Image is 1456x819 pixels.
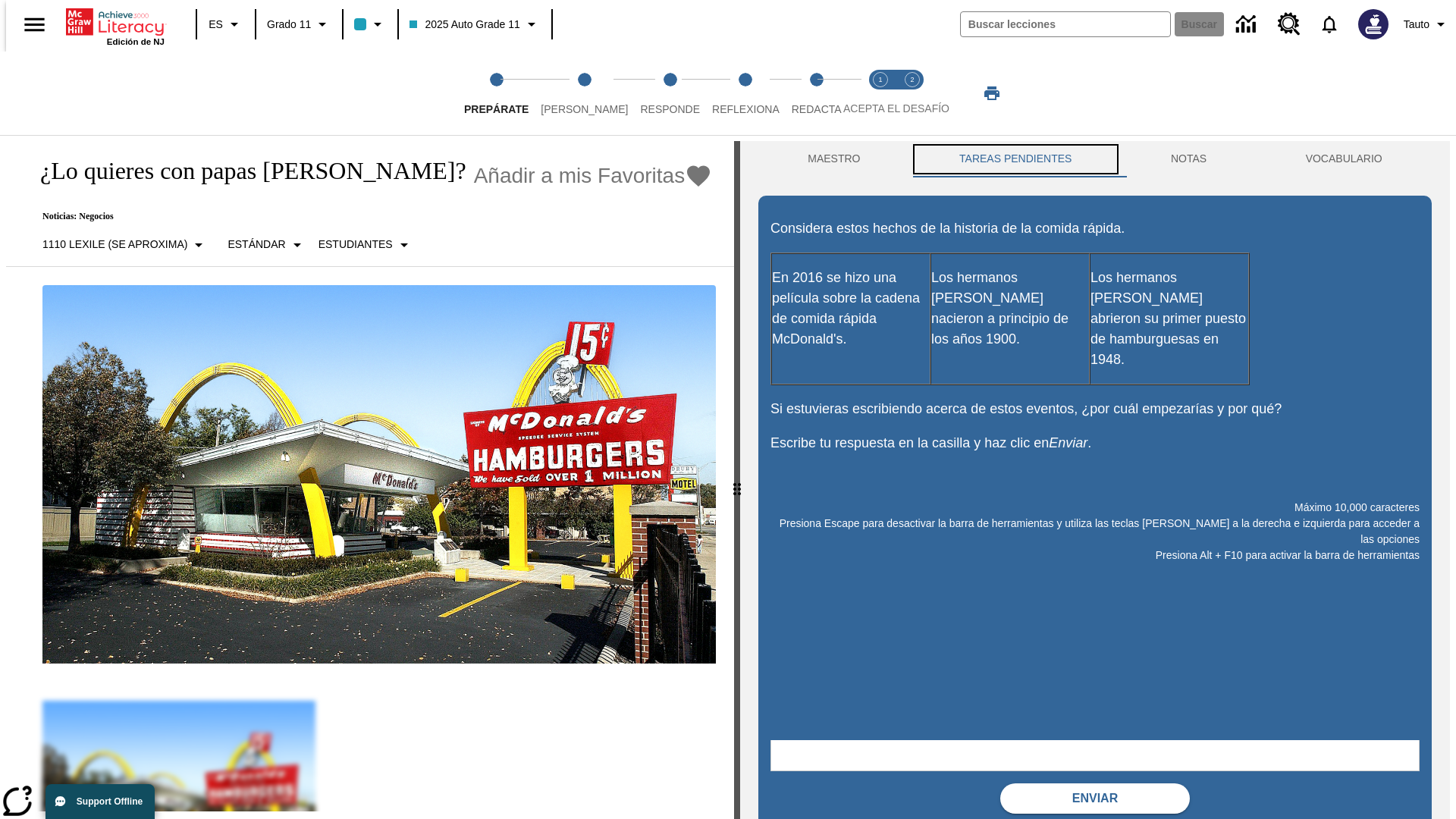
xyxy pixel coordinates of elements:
span: [PERSON_NAME] [541,103,628,115]
span: Añadir a mis Favoritas [474,164,686,188]
span: Prepárate [464,103,529,115]
button: Lenguaje: ES, Selecciona un idioma [202,11,250,38]
button: Prepárate step 1 of 5 [452,52,541,135]
h1: ¿Lo quieres con papas [PERSON_NAME]? [24,157,466,185]
span: Edición de NJ [107,37,165,46]
span: 2025 Auto Grade 11 [409,17,519,33]
button: Maestro [758,141,910,177]
p: Estudiantes [318,237,393,253]
span: Redacta [792,103,842,115]
button: Acepta el desafío contesta step 2 of 2 [890,52,934,135]
button: Enviar [1000,783,1190,814]
p: Presiona Alt + F10 para activar la barra de herramientas [770,548,1420,563]
img: Avatar [1358,9,1389,39]
span: ACEPTA EL DESAFÍO [843,102,949,115]
div: Pulsa la tecla de intro o la barra espaciadora y luego presiona las flechas de derecha e izquierd... [734,141,740,819]
button: Reflexiona step 4 of 5 [700,52,792,135]
button: Escoja un nuevo avatar [1349,5,1398,44]
p: Noticias: Negocios [24,211,712,222]
span: Grado 11 [267,17,311,33]
button: TAREAS PENDIENTES [910,141,1122,177]
p: Si estuvieras escribiendo acerca de estos eventos, ¿por cuál empezarías y por qué? [770,399,1420,419]
button: Añadir a mis Favoritas - ¿Lo quieres con papas fritas? [474,162,713,189]
input: Buscar campo [961,12,1170,36]
a: Centro de recursos, Se abrirá en una pestaña nueva. [1269,4,1310,45]
div: Portada [66,5,165,46]
p: Presiona Escape para desactivar la barra de herramientas y utiliza las teclas [PERSON_NAME] a la ... [770,516,1420,548]
div: activity [740,141,1450,819]
p: Escribe tu respuesta en la casilla y haz clic en . [770,433,1420,453]
button: Seleccione Lexile, 1110 Lexile (Se aproxima) [36,231,214,259]
span: Responde [640,103,700,115]
img: Uno de los primeros locales de McDonald's, con el icónico letrero rojo y los arcos amarillos. [42,285,716,664]
body: Máximo 10,000 caracteres Presiona Escape para desactivar la barra de herramientas y utiliza las t... [6,12,221,26]
div: reading [6,141,734,811]
button: Lee step 2 of 5 [529,52,640,135]
span: Support Offline [77,796,143,807]
span: Tauto [1404,17,1429,33]
button: NOTAS [1122,141,1257,177]
a: Notificaciones [1310,5,1349,44]
p: Los hermanos [PERSON_NAME] nacieron a principio de los años 1900. [931,268,1089,350]
button: Redacta step 5 of 5 [780,52,854,135]
button: Seleccionar estudiante [312,231,419,259]
button: Abrir el menú lateral [12,2,57,47]
em: Enviar [1049,435,1087,450]
span: ES [209,17,223,33]
p: Estándar [227,237,285,253]
button: Responde step 3 of 5 [628,52,712,135]
p: Considera estos hechos de la historia de la comida rápida. [770,218,1420,239]
span: Reflexiona [712,103,780,115]
p: Máximo 10,000 caracteres [770,500,1420,516]
p: En 2016 se hizo una película sobre la cadena de comida rápida McDonald's. [772,268,930,350]
button: Support Offline [45,784,155,819]
button: Acepta el desafío lee step 1 of 2 [858,52,902,135]
a: Centro de información [1227,4,1269,45]
text: 2 [910,76,914,83]
div: Instructional Panel Tabs [758,141,1432,177]
p: Los hermanos [PERSON_NAME] abrieron su primer puesto de hamburguesas en 1948. [1090,268,1248,370]
button: VOCABULARIO [1256,141,1432,177]
button: El color de la clase es azul claro. Cambiar el color de la clase. [348,11,393,38]
button: Clase: 2025 Auto Grade 11, Selecciona una clase [403,11,546,38]
button: Grado: Grado 11, Elige un grado [261,11,337,38]
text: 1 [878,76,882,83]
p: 1110 Lexile (Se aproxima) [42,237,187,253]
button: Tipo de apoyo, Estándar [221,231,312,259]
button: Perfil/Configuración [1398,11,1456,38]
button: Imprimir [968,80,1016,107]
